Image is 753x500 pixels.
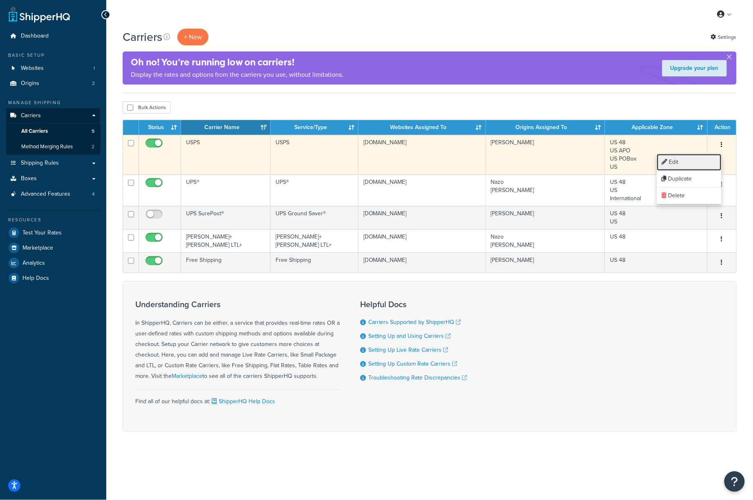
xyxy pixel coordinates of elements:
span: Origins [21,80,39,87]
th: Service/Type: activate to sort column ascending [271,120,358,135]
div: Find all of our helpful docs at: [135,390,340,407]
th: Websites Assigned To: activate to sort column ascending [359,120,486,135]
td: [DOMAIN_NAME] [359,135,486,174]
td: Nazo [PERSON_NAME] [486,229,605,252]
a: Setting Up Custom Rate Carriers [368,359,457,368]
button: Open Resource Center [724,471,745,492]
td: [PERSON_NAME] [486,206,605,229]
span: Websites [21,65,44,72]
a: Boxes [6,171,100,186]
h3: Helpful Docs [360,300,467,309]
span: 2 [92,143,94,150]
button: + New [177,29,208,45]
a: Websites 1 [6,61,100,76]
a: Delete [657,187,722,204]
a: Duplicate [657,171,722,187]
a: Analytics [6,256,100,270]
a: Method Merging Rules 2 [6,139,100,154]
td: US 48 [605,229,708,252]
span: All Carriers [21,128,48,135]
li: Websites [6,61,100,76]
a: Upgrade your plan [662,60,727,76]
button: Bulk Actions [123,101,170,114]
span: Marketplace [22,245,53,252]
div: In ShipperHQ, Carriers can be either, a service that provides real-time rates OR a user-defined r... [135,300,340,382]
span: Test Your Rates [22,230,62,237]
span: Carriers [21,112,41,119]
a: Troubleshooting Rate Discrepancies [368,373,467,382]
a: Carriers [6,108,100,123]
td: US 48 [605,252,708,272]
span: Method Merging Rules [21,143,73,150]
a: Edit [657,154,722,171]
td: UPS® [181,174,271,206]
a: Carriers Supported by ShipperHQ [368,318,461,326]
li: Advanced Features [6,187,100,202]
a: Shipping Rules [6,156,100,171]
a: Marketplace [172,372,202,380]
td: US 48 US APO US POBox US [605,135,708,174]
span: 5 [92,128,94,135]
span: Shipping Rules [21,160,59,167]
td: USPS [271,135,358,174]
a: ShipperHQ Help Docs [210,397,275,406]
li: Carriers [6,108,100,155]
th: Origins Assigned To: activate to sort column ascending [486,120,605,135]
h1: Carriers [123,29,162,45]
td: [PERSON_NAME] [486,252,605,272]
a: Marketplace [6,241,100,255]
td: [PERSON_NAME]+[PERSON_NAME] LTL+ [271,229,358,252]
a: Settings [711,31,737,43]
td: [DOMAIN_NAME] [359,206,486,229]
td: [DOMAIN_NAME] [359,252,486,272]
a: Help Docs [6,271,100,286]
li: Origins [6,76,100,91]
a: Origins 2 [6,76,100,91]
td: [PERSON_NAME]+[PERSON_NAME] LTL+ [181,229,271,252]
td: UPS Ground Saver® [271,206,358,229]
td: US 48 US [605,206,708,229]
a: Setting Up and Using Carriers [368,332,450,340]
span: 4 [92,191,95,198]
a: ShipperHQ Home [9,6,70,22]
a: All Carriers 5 [6,124,100,139]
th: Applicable Zone: activate to sort column ascending [605,120,708,135]
span: Dashboard [21,33,49,40]
td: UPS® [271,174,358,206]
a: Test Your Rates [6,225,100,240]
a: Advanced Features 4 [6,187,100,202]
div: Resources [6,217,100,223]
span: Boxes [21,175,37,182]
td: [PERSON_NAME] [486,135,605,174]
td: [DOMAIN_NAME] [359,229,486,252]
th: Status: activate to sort column ascending [139,120,181,135]
td: USPS [181,135,271,174]
a: Setting Up Live Rate Carriers [368,346,448,354]
td: Free Shipping [181,252,271,272]
span: Analytics [22,260,45,267]
th: Action [708,120,736,135]
h3: Understanding Carriers [135,300,340,309]
span: 1 [93,65,95,72]
td: [DOMAIN_NAME] [359,174,486,206]
span: Help Docs [22,275,49,282]
td: US 48 US International [605,174,708,206]
td: Free Shipping [271,252,358,272]
h4: Oh no! You’re running low on carriers! [131,56,343,69]
span: Advanced Features [21,191,70,198]
div: Manage Shipping [6,99,100,106]
p: Display the rates and options from the carriers you use, without limitations. [131,69,343,80]
span: 2 [92,80,95,87]
th: Carrier Name: activate to sort column ascending [181,120,271,135]
td: UPS SurePost® [181,206,271,229]
a: Dashboard [6,29,100,44]
td: Nazo [PERSON_NAME] [486,174,605,206]
div: Basic Setup [6,52,100,59]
